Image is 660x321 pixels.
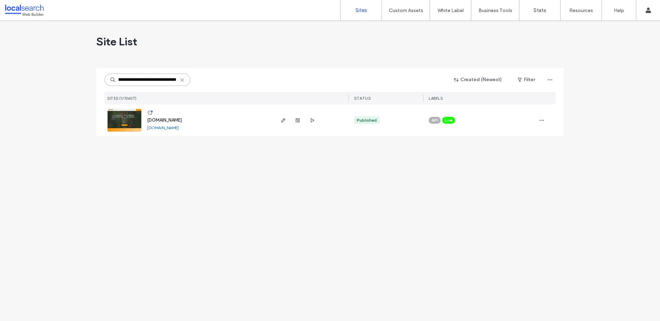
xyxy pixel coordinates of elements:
a: [DOMAIN_NAME] [147,125,179,130]
label: Sites [355,7,367,13]
span: Live [445,117,452,123]
label: White Label [438,8,464,13]
label: Resources [569,8,593,13]
span: LABELS [429,96,443,101]
span: SITES (1/13607) [107,96,137,101]
a: [DOMAIN_NAME] [147,118,182,123]
span: Help [16,5,30,11]
span: API [431,117,438,123]
label: Stats [533,7,546,13]
label: Business Tools [478,8,512,13]
button: Created (Newest) [448,74,508,85]
label: Custom Assets [389,8,423,13]
button: Filter [511,74,542,85]
span: Site List [96,35,137,48]
div: Published [357,117,377,123]
label: Help [614,8,624,13]
span: STATUS [354,96,371,101]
